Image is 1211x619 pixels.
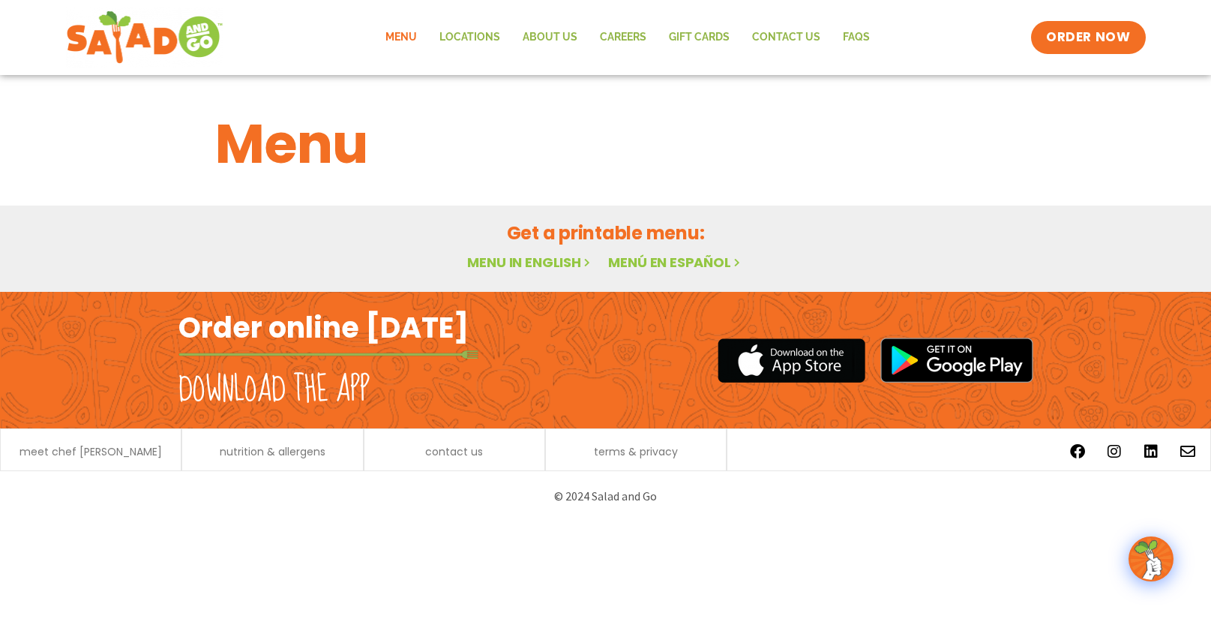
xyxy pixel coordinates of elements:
[186,486,1026,506] p: © 2024 Salad and Go
[741,20,832,55] a: Contact Us
[511,20,589,55] a: About Us
[658,20,741,55] a: GIFT CARDS
[215,104,997,185] h1: Menu
[425,446,483,457] a: contact us
[428,20,511,55] a: Locations
[220,446,325,457] a: nutrition & allergens
[589,20,658,55] a: Careers
[215,220,997,246] h2: Get a printable menu:
[66,8,224,68] img: new-SAG-logo-768×292
[178,369,370,411] h2: Download the app
[374,20,428,55] a: Menu
[467,253,593,272] a: Menu in English
[1046,29,1130,47] span: ORDER NOW
[178,350,478,359] img: fork
[608,253,743,272] a: Menú en español
[374,20,881,55] nav: Menu
[880,338,1033,383] img: google_play
[594,446,678,457] a: terms & privacy
[832,20,881,55] a: FAQs
[178,309,469,346] h2: Order online [DATE]
[1130,538,1172,580] img: wpChatIcon
[718,336,865,385] img: appstore
[1031,21,1145,54] a: ORDER NOW
[19,446,162,457] a: meet chef [PERSON_NAME]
